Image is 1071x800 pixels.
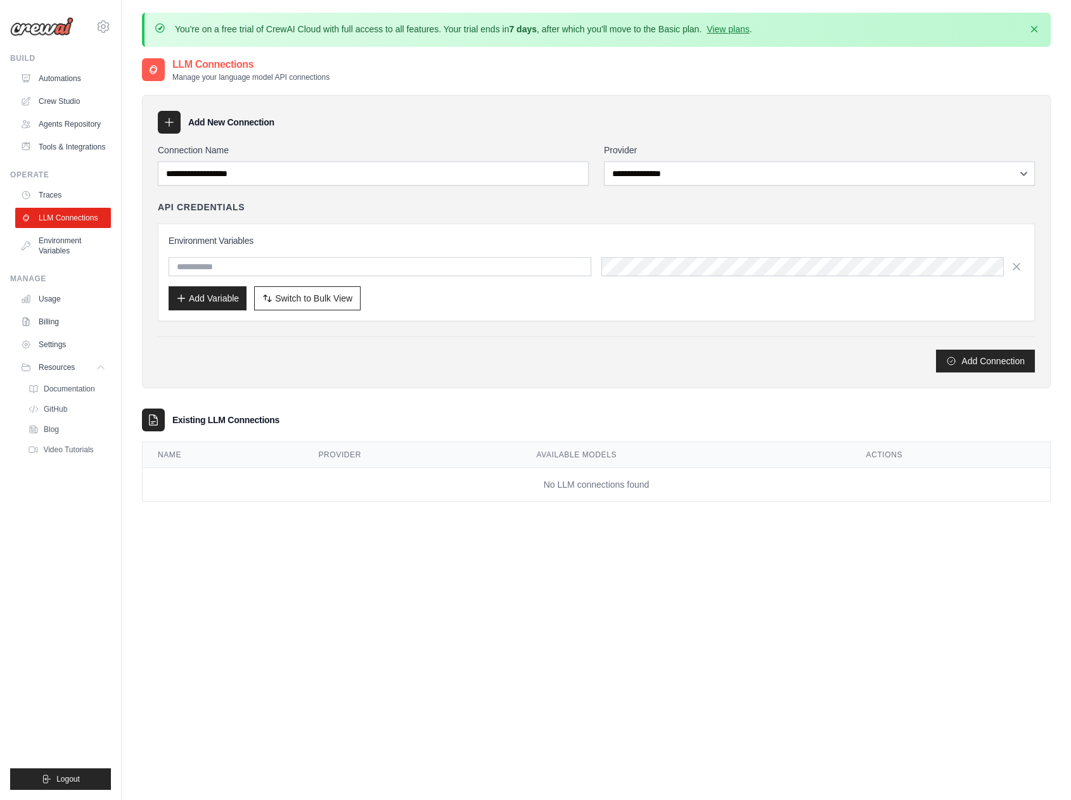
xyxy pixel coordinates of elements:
[254,286,361,310] button: Switch to Bulk View
[15,289,111,309] a: Usage
[10,170,111,180] div: Operate
[10,768,111,790] button: Logout
[44,384,95,394] span: Documentation
[175,23,752,35] p: You're on a free trial of CrewAI Cloud with full access to all features. Your trial ends in , aft...
[23,400,111,418] a: GitHub
[10,274,111,284] div: Manage
[15,334,111,355] a: Settings
[143,468,1050,502] td: No LLM connections found
[23,380,111,398] a: Documentation
[15,137,111,157] a: Tools & Integrations
[10,17,74,36] img: Logo
[15,312,111,332] a: Billing
[15,185,111,205] a: Traces
[172,72,330,82] p: Manage your language model API connections
[39,362,75,372] span: Resources
[936,350,1035,372] button: Add Connection
[44,445,94,455] span: Video Tutorials
[15,231,111,261] a: Environment Variables
[604,144,1035,156] label: Provider
[15,208,111,228] a: LLM Connections
[23,421,111,438] a: Blog
[707,24,749,34] a: View plans
[56,774,80,784] span: Logout
[158,201,245,213] h4: API Credentials
[143,442,303,468] th: Name
[509,24,537,34] strong: 7 days
[15,114,111,134] a: Agents Repository
[44,424,59,435] span: Blog
[188,116,274,129] h3: Add New Connection
[44,404,67,414] span: GitHub
[172,414,279,426] h3: Existing LLM Connections
[15,357,111,378] button: Resources
[23,441,111,459] a: Video Tutorials
[15,68,111,89] a: Automations
[303,442,521,468] th: Provider
[10,53,111,63] div: Build
[172,57,330,72] h2: LLM Connections
[158,144,589,156] label: Connection Name
[522,442,851,468] th: Available Models
[15,91,111,111] a: Crew Studio
[169,234,1024,247] h3: Environment Variables
[169,286,247,310] button: Add Variable
[275,292,352,305] span: Switch to Bulk View
[851,442,1050,468] th: Actions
